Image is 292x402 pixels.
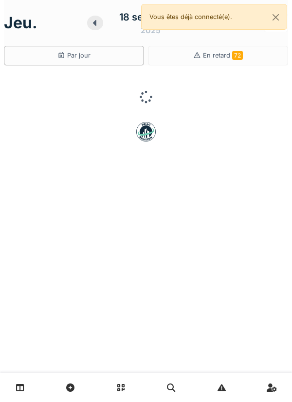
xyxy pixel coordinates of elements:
[141,4,287,30] div: Vous êtes déjà connecté(e).
[4,14,37,32] h1: jeu.
[119,10,182,24] div: 18 septembre
[141,24,161,36] div: 2025
[232,51,243,60] span: 72
[203,52,243,59] span: En retard
[265,4,287,30] button: Close
[57,51,91,60] div: Par jour
[136,122,156,141] img: badge-BVDL4wpA.svg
